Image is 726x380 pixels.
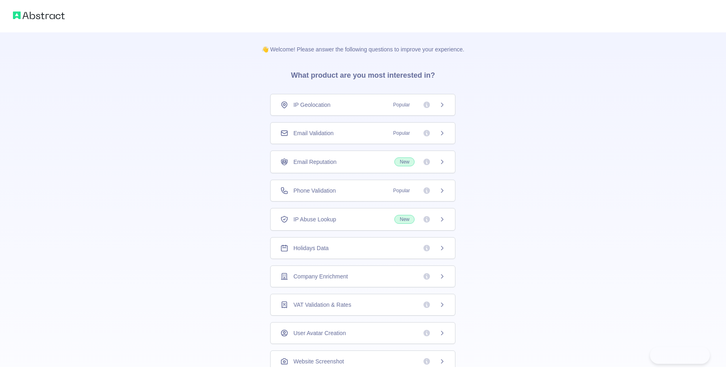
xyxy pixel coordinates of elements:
[293,215,336,223] span: IP Abuse Lookup
[293,158,337,166] span: Email Reputation
[293,329,346,337] span: User Avatar Creation
[293,244,328,252] span: Holidays Data
[278,53,448,94] h3: What product are you most interested in?
[388,101,415,109] span: Popular
[293,101,330,109] span: IP Geolocation
[388,187,415,195] span: Popular
[650,347,710,364] iframe: Toggle Customer Support
[388,129,415,137] span: Popular
[394,215,415,224] span: New
[293,187,336,195] span: Phone Validation
[293,272,348,280] span: Company Enrichment
[293,357,344,365] span: Website Screenshot
[293,129,333,137] span: Email Validation
[13,10,65,21] img: Abstract logo
[293,301,351,309] span: VAT Validation & Rates
[249,32,477,53] p: 👋 Welcome! Please answer the following questions to improve your experience.
[394,157,415,166] span: New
